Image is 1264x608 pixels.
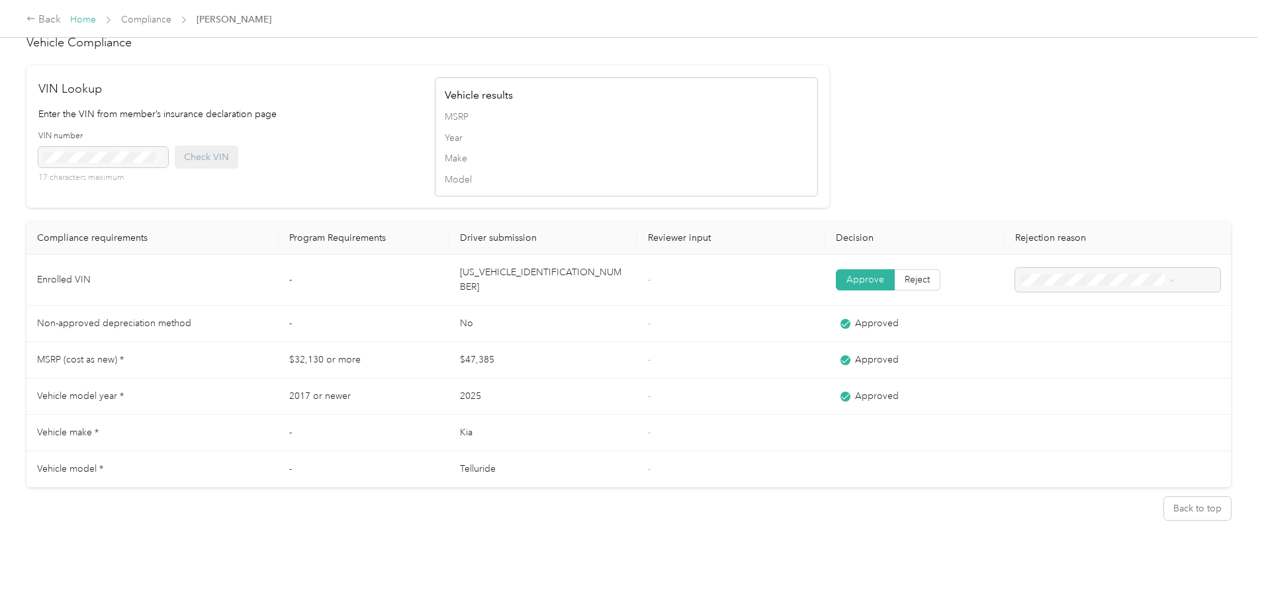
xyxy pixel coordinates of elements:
p: Enter the VIN from member’s insurance declaration page [38,107,422,121]
h4: Vehicle results [445,87,808,103]
th: Decision [825,222,1005,255]
th: Driver submission [449,222,637,255]
span: - [648,427,651,438]
span: [PERSON_NAME] [197,13,271,26]
div: Approved [836,353,994,367]
span: Make [445,152,808,165]
th: Program Requirements [279,222,449,255]
span: - [648,354,651,365]
td: - [279,451,449,488]
td: $47,385 [449,342,637,378]
span: Non-approved depreciation method [37,318,191,329]
div: Approved [836,389,994,404]
td: Non-approved depreciation method [26,306,279,342]
p: 17 characters maximum [38,172,168,184]
span: Vehicle model * [37,463,103,474]
td: Kia [449,415,637,451]
td: - [279,415,449,451]
span: MSRP [445,110,808,124]
span: Enrolled VIN [37,274,91,285]
iframe: Everlance-gr Chat Button Frame [1190,534,1264,608]
td: $32,130 or more [279,342,449,378]
td: No [449,306,637,342]
span: Vehicle make * [37,427,99,438]
td: [US_VEHICLE_IDENTIFICATION_NUMBER] [449,255,637,306]
td: 2017 or newer [279,378,449,415]
td: Telluride [449,451,637,488]
td: MSRP (cost as new) * [26,342,279,378]
th: Rejection reason [1005,222,1231,255]
div: Back [26,12,61,28]
span: Reject [905,274,930,285]
td: - [279,255,449,306]
span: Model [445,173,808,187]
td: Vehicle model year * [26,378,279,415]
span: Year [445,131,808,145]
td: Vehicle make * [26,415,279,451]
a: Home [70,14,96,25]
span: - [648,463,651,474]
div: Approved [836,316,994,331]
a: Compliance [121,14,171,25]
span: Vehicle model year * [37,390,124,402]
button: Back to top [1164,497,1231,520]
span: - [648,318,651,329]
td: - [279,306,449,342]
td: Enrolled VIN [26,255,279,306]
span: - [648,274,651,285]
td: Vehicle model * [26,451,279,488]
span: Approve [846,274,884,285]
th: Compliance requirements [26,222,279,255]
h2: VIN Lookup [38,80,422,98]
span: MSRP (cost as new) * [37,354,124,365]
span: - [648,390,651,402]
th: Reviewer input [637,222,825,255]
td: 2025 [449,378,637,415]
label: VIN number [38,130,168,142]
h2: Vehicle Compliance [26,34,1231,52]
